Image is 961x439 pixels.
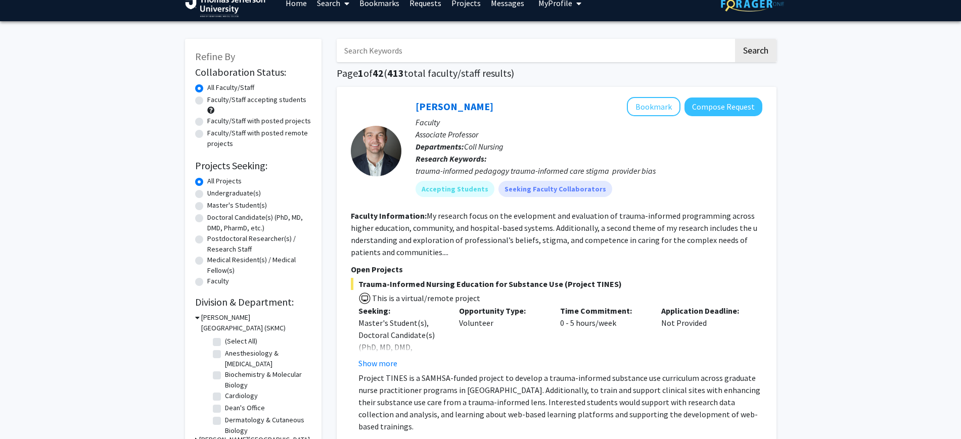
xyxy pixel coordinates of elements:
[337,67,776,79] h1: Page of ( total faculty/staff results)
[459,305,545,317] p: Opportunity Type:
[627,97,680,116] button: Add Stephen DiDonato to Bookmarks
[225,336,257,347] label: (Select All)
[451,305,553,369] div: Volunteer
[358,67,363,79] span: 1
[8,394,43,431] iframe: Chat
[207,176,242,186] label: All Projects
[498,181,612,197] mat-chip: Seeking Faculty Collaborators
[207,188,261,199] label: Undergraduate(s)
[225,391,258,401] label: Cardiology
[225,415,309,436] label: Dermatology & Cutaneous Biology
[416,154,487,164] b: Research Keywords:
[207,82,254,93] label: All Faculty/Staff
[358,357,397,369] button: Show more
[358,317,444,365] div: Master's Student(s), Doctoral Candidate(s) (PhD, MD, DMD, PharmD, etc.)
[207,200,267,211] label: Master's Student(s)
[195,50,235,63] span: Refine By
[195,66,311,78] h2: Collaboration Status:
[560,305,646,317] p: Time Commitment:
[358,372,762,432] p: Project TINES is a SAMHSA-funded project to develop a trauma-informed substance use curriculum ac...
[207,94,306,105] label: Faculty/Staff accepting students
[351,211,427,221] b: Faculty Information:
[207,212,311,233] label: Doctoral Candidate(s) (PhD, MD, DMD, PharmD, etc.)
[654,305,755,369] div: Not Provided
[358,305,444,317] p: Seeking:
[373,67,384,79] span: 42
[225,403,265,413] label: Dean's Office
[201,312,311,333] h3: [PERSON_NAME][GEOGRAPHIC_DATA] (SKMC)
[416,181,494,197] mat-chip: Accepting Students
[195,296,311,308] h2: Division & Department:
[207,276,229,286] label: Faculty
[207,233,311,255] label: Postdoctoral Researcher(s) / Research Staff
[416,128,762,140] p: Associate Professor
[416,100,493,113] a: [PERSON_NAME]
[416,116,762,128] p: Faculty
[195,160,311,172] h2: Projects Seeking:
[225,348,309,369] label: Anesthesiology & [MEDICAL_DATA]
[337,39,734,62] input: Search Keywords
[735,39,776,62] button: Search
[416,141,464,152] b: Departments:
[387,67,404,79] span: 413
[553,305,654,369] div: 0 - 5 hours/week
[207,128,311,149] label: Faculty/Staff with posted remote projects
[351,263,762,275] p: Open Projects
[207,255,311,276] label: Medical Resident(s) / Medical Fellow(s)
[351,278,762,290] span: Trauma-Informed Nursing Education for Substance Use (Project TINES)
[207,116,311,126] label: Faculty/Staff with posted projects
[661,305,747,317] p: Application Deadline:
[225,369,309,391] label: Biochemistry & Molecular Biology
[684,97,762,116] button: Compose Request to Stephen DiDonato
[464,141,504,152] span: Coll Nursing
[351,211,757,257] fg-read-more: My research focus on the evelopment and evaluation of trauma-informed programming across higher e...
[371,293,480,303] span: This is a virtual/remote project
[416,165,762,177] div: trauma-informed pedagogy trauma-informed care stigma provider bias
